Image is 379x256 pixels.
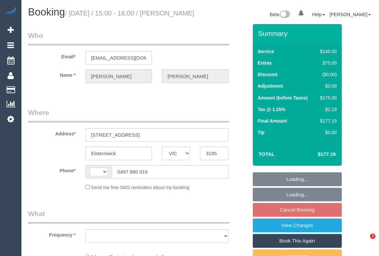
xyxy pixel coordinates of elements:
span: Booking [28,6,65,18]
small: / [DATE] / 15:00 - 16:00 / [PERSON_NAME] [65,10,194,17]
img: New interface [279,11,290,19]
legend: Who [28,31,229,45]
div: $0.00 [317,83,336,89]
span: 3 [370,234,375,239]
input: Suburb* [85,147,152,160]
div: $175.00 [317,95,336,101]
a: View Changes [253,218,342,232]
strong: Total [259,151,275,157]
label: Adjustment [258,83,283,89]
div: $140.00 [317,48,336,55]
img: Automaid Logo [4,7,17,16]
input: First Name* [85,70,152,83]
label: Final Amount [258,118,287,124]
div: $75.00 [317,60,336,66]
label: Tip [258,129,265,136]
label: Discount [258,71,277,78]
legend: What [28,209,229,224]
label: Phone* [23,165,80,174]
a: Help [312,12,325,17]
label: Name * [23,70,80,78]
div: $177.19 [317,118,336,124]
iframe: Intercom live chat [357,234,372,249]
div: $2.19 [317,106,336,113]
input: Email* [85,51,152,65]
label: Frequency * [23,229,80,238]
h3: Summary [258,30,338,37]
input: Post Code* [200,147,228,160]
input: Phone* [112,165,228,179]
h4: $177.19 [298,152,335,157]
label: Email* [23,51,80,60]
div: $0.00 [317,129,336,136]
label: Amount (before Taxes) [258,95,307,101]
legend: Where [28,108,229,123]
div: ($0.00) [317,71,336,78]
span: Send me free SMS reminders about my booking [91,185,189,190]
label: Tax @ 1.25% [258,106,285,113]
a: [PERSON_NAME] [330,12,371,17]
label: Service [258,48,274,55]
input: Last Name* [162,70,228,83]
a: Book This Again [253,234,342,248]
label: Extras [258,60,272,66]
a: Beta [270,12,290,17]
label: Address* [23,128,80,137]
